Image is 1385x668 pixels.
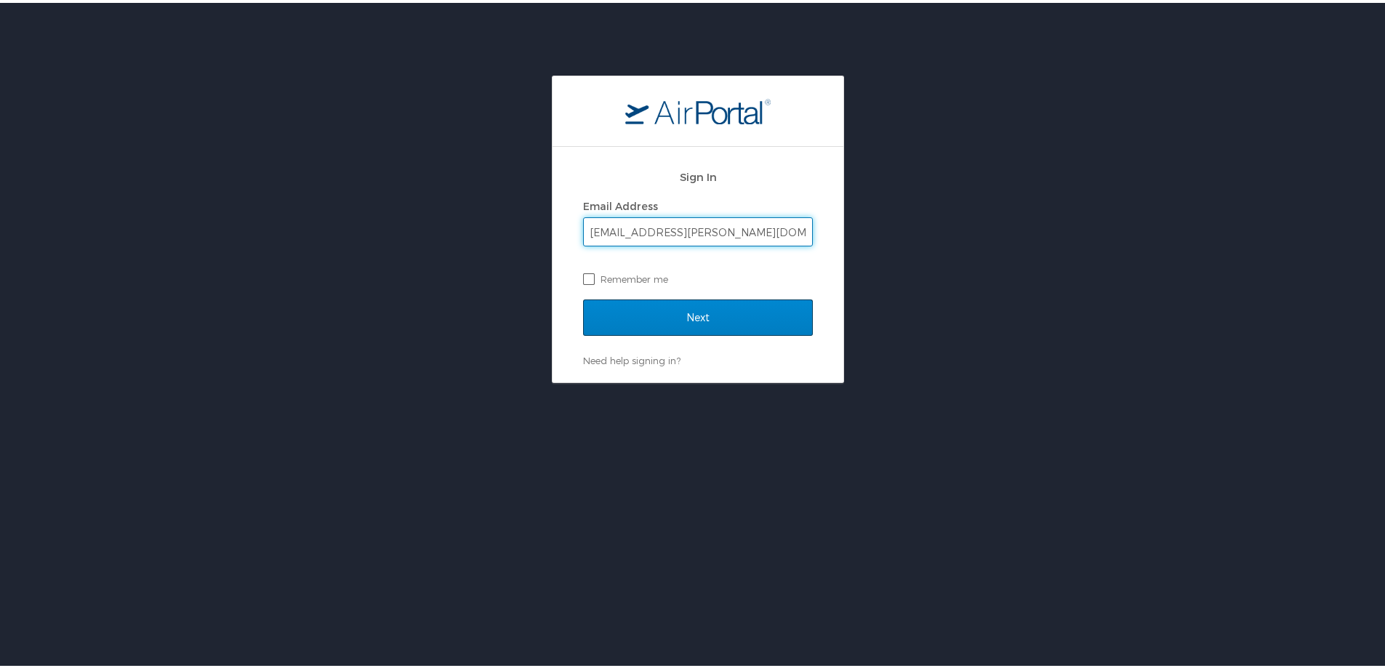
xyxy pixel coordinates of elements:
[583,166,813,182] h2: Sign In
[625,95,771,121] img: logo
[583,197,658,209] label: Email Address
[583,265,813,287] label: Remember me
[583,352,681,363] a: Need help signing in?
[583,297,813,333] input: Next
